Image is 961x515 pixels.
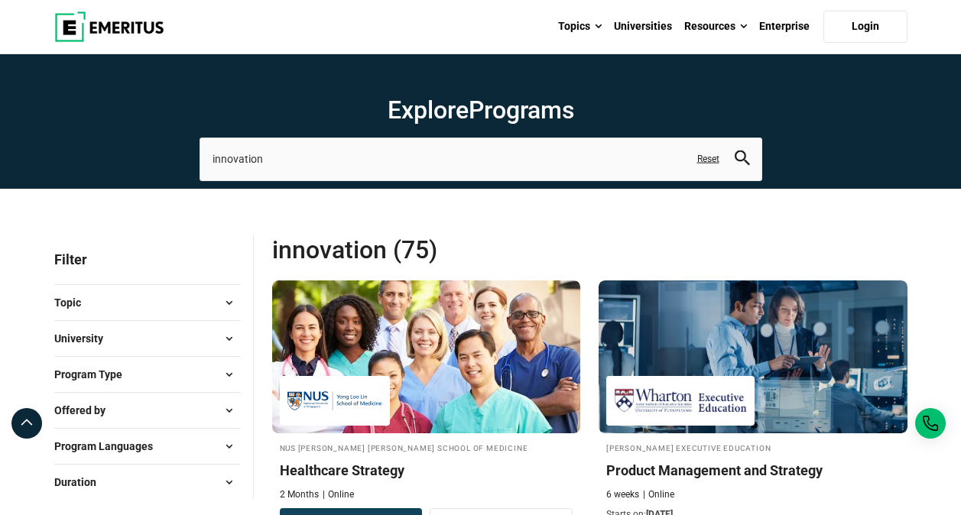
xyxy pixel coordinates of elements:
h4: NUS [PERSON_NAME] [PERSON_NAME] School of Medicine [280,441,573,454]
span: Program Languages [54,438,165,455]
a: search [735,154,750,169]
span: Program Type [54,366,135,383]
button: Offered by [54,399,241,422]
input: search-page [200,138,762,180]
button: University [54,327,241,350]
button: Topic [54,291,241,314]
span: innovation (75) [272,235,590,265]
p: Filter [54,235,241,284]
a: Login [823,11,907,43]
button: Program Languages [54,435,241,458]
p: 2 Months [280,488,319,501]
img: Product Management and Strategy | Online Product Design and Innovation Course [599,280,907,433]
span: Duration [54,474,109,491]
span: Topic [54,294,93,311]
span: Programs [469,96,574,125]
img: NUS Yong Loo Lin School of Medicine [287,384,382,418]
button: Program Type [54,363,241,386]
button: Duration [54,471,241,494]
p: Online [643,488,674,501]
span: Offered by [54,402,118,419]
p: Online [323,488,354,501]
img: Wharton Executive Education [614,384,747,418]
span: University [54,330,115,347]
h4: Healthcare Strategy [280,461,573,480]
button: search [735,151,750,168]
h4: [PERSON_NAME] Executive Education [606,441,900,454]
p: 6 weeks [606,488,639,501]
a: Reset search [697,153,719,166]
a: Healthcare Course by NUS Yong Loo Lin School of Medicine - NUS Yong Loo Lin School of Medicine NU... [272,280,581,501]
h1: Explore [200,95,762,125]
img: Healthcare Strategy | Online Healthcare Course [272,280,581,433]
h4: Product Management and Strategy [606,461,900,480]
